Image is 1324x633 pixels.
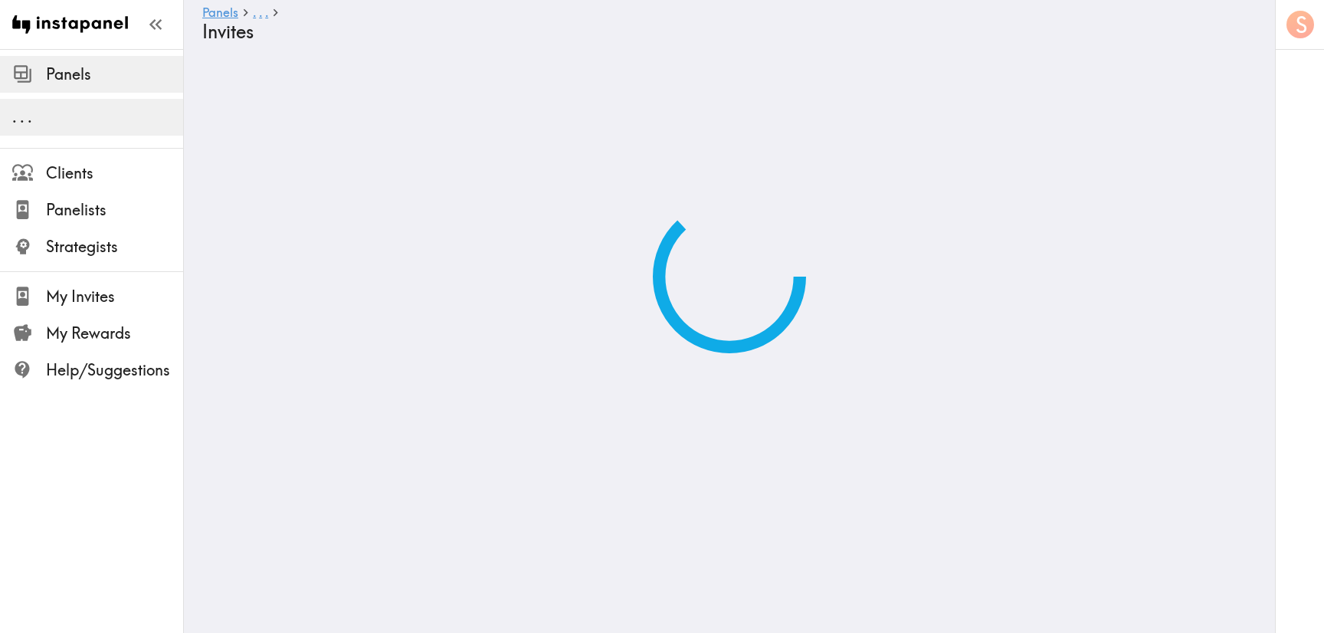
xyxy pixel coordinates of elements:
[46,323,183,344] span: My Rewards
[202,21,1244,43] h4: Invites
[46,199,183,221] span: Panelists
[1296,11,1307,38] span: S
[1285,9,1316,40] button: S
[202,6,238,21] a: Panels
[259,5,262,20] span: .
[12,107,17,126] span: .
[253,6,268,21] a: ...
[20,107,25,126] span: .
[46,286,183,307] span: My Invites
[28,107,32,126] span: .
[46,236,183,257] span: Strategists
[253,5,256,20] span: .
[46,359,183,381] span: Help/Suggestions
[265,5,268,20] span: .
[46,162,183,184] span: Clients
[46,64,183,85] span: Panels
